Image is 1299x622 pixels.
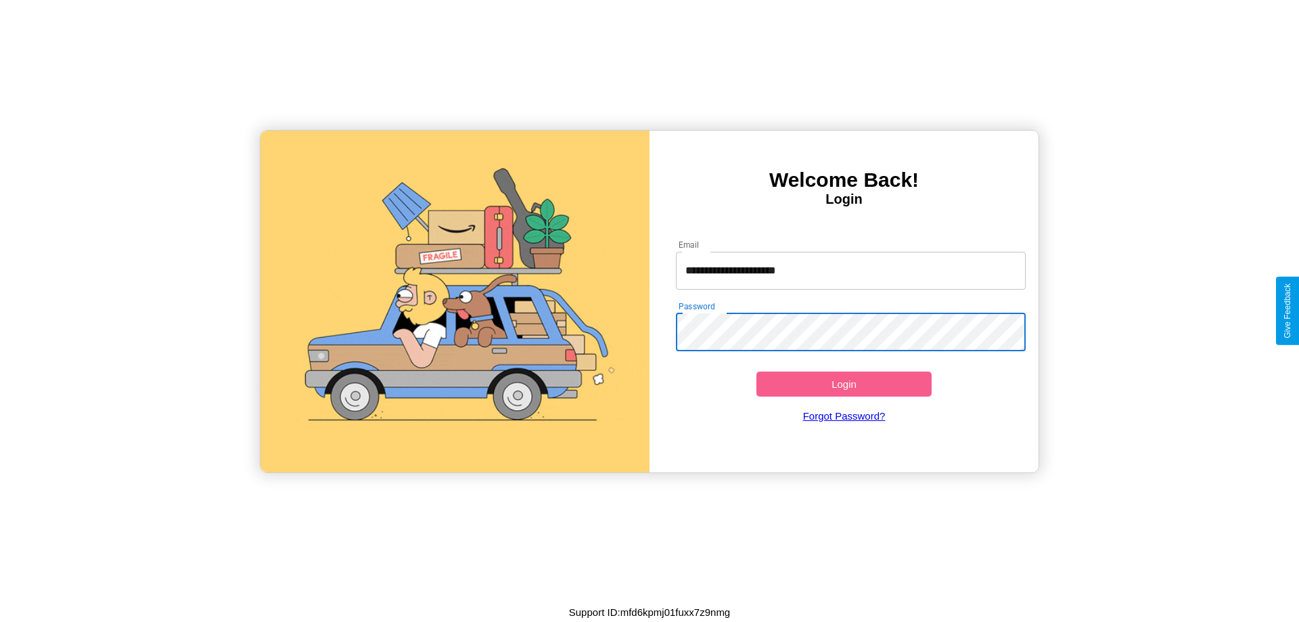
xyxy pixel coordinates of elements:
[756,372,932,397] button: Login
[679,239,700,250] label: Email
[649,192,1039,207] h4: Login
[260,131,649,472] img: gif
[649,169,1039,192] h3: Welcome Back!
[669,397,1020,435] a: Forgot Password?
[679,301,714,312] label: Password
[1283,284,1292,338] div: Give Feedback
[569,603,730,621] p: Support ID: mfd6kpmj01fuxx7z9nmg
